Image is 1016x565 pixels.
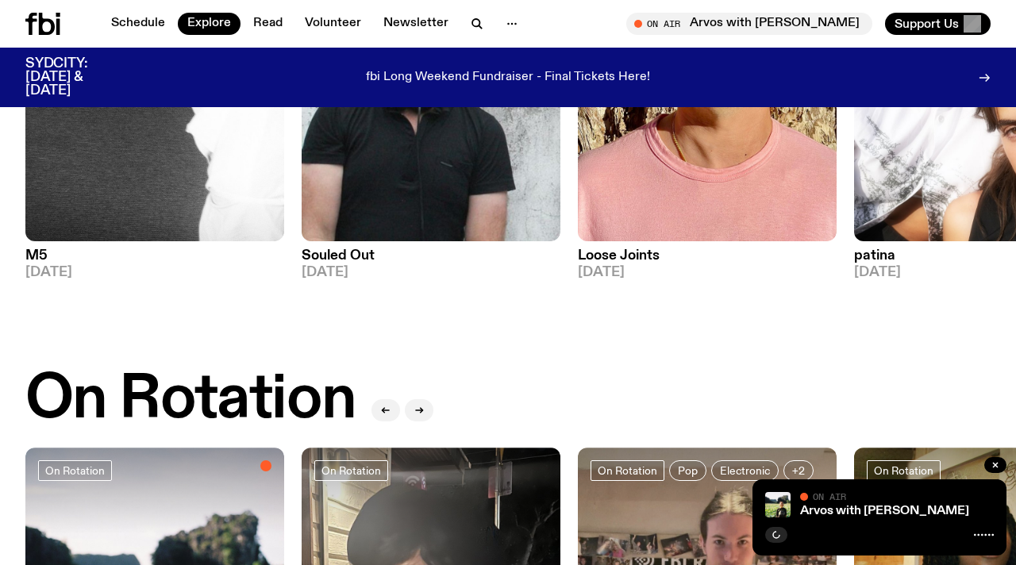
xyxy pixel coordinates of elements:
a: Explore [178,13,241,35]
span: Support Us [895,17,959,31]
a: Pop [669,460,706,481]
span: On Rotation [321,464,381,476]
a: Loose Joints[DATE] [578,241,837,279]
span: On Rotation [874,464,933,476]
a: Arvos with [PERSON_NAME] [800,505,969,517]
h3: SYDCITY: [DATE] & [DATE] [25,57,127,98]
p: fbi Long Weekend Fundraiser - Final Tickets Here! [366,71,650,85]
img: Bri is smiling and wearing a black t-shirt. She is standing in front of a lush, green field. Ther... [765,492,791,517]
button: Support Us [885,13,991,35]
span: Pop [678,464,698,476]
a: Schedule [102,13,175,35]
span: Electronic [720,464,770,476]
span: [DATE] [578,266,837,279]
button: +2 [783,460,814,481]
a: Souled Out[DATE] [302,241,560,279]
a: Newsletter [374,13,458,35]
button: On AirArvos with [PERSON_NAME] [626,13,872,35]
a: M5[DATE] [25,241,284,279]
span: [DATE] [25,266,284,279]
a: On Rotation [314,460,388,481]
a: On Rotation [867,460,941,481]
h2: On Rotation [25,370,356,430]
span: On Rotation [45,464,105,476]
a: On Rotation [38,460,112,481]
h3: M5 [25,249,284,263]
span: +2 [792,464,805,476]
h3: Souled Out [302,249,560,263]
a: Electronic [711,460,779,481]
h3: Loose Joints [578,249,837,263]
span: On Air [813,491,846,502]
a: On Rotation [591,460,664,481]
span: [DATE] [302,266,560,279]
a: Read [244,13,292,35]
a: Volunteer [295,13,371,35]
span: On Rotation [598,464,657,476]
